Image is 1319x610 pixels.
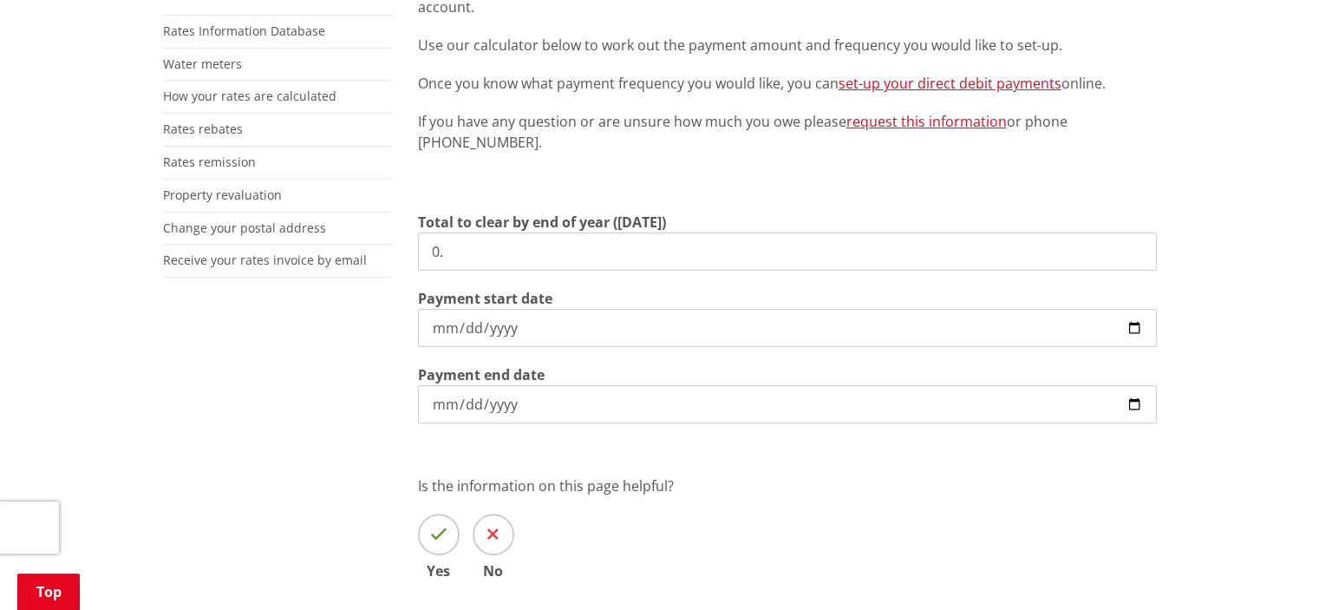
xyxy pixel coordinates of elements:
iframe: Messenger Launcher [1239,537,1302,600]
a: Rates remission [163,154,256,170]
p: If you have any question or are unsure how much you owe please or phone [PHONE_NUMBER]. [418,111,1157,153]
a: How your rates are calculated [163,88,336,104]
p: Is the information on this page helpful? [418,476,1157,496]
span: Yes [418,564,460,578]
a: request this information [846,112,1007,131]
a: Receive your rates invoice by email [163,252,367,268]
a: Water meters [163,56,242,72]
label: Total to clear by end of year ([DATE]) [418,212,666,233]
p: Use our calculator below to work out the payment amount and frequency you would like to set-up. [418,35,1157,56]
label: Payment start date [418,288,552,309]
span: No [473,564,514,578]
label: Payment end date [418,364,545,385]
a: set-up your direct debit payments [839,74,1061,93]
a: Rates Information Database [163,23,325,39]
a: Property revaluation [163,187,282,203]
a: Change your postal address [163,220,326,236]
a: Rates rebates [163,121,243,137]
p: Once you know what payment frequency you would like, you can online. [418,73,1157,94]
a: Top [17,574,80,610]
